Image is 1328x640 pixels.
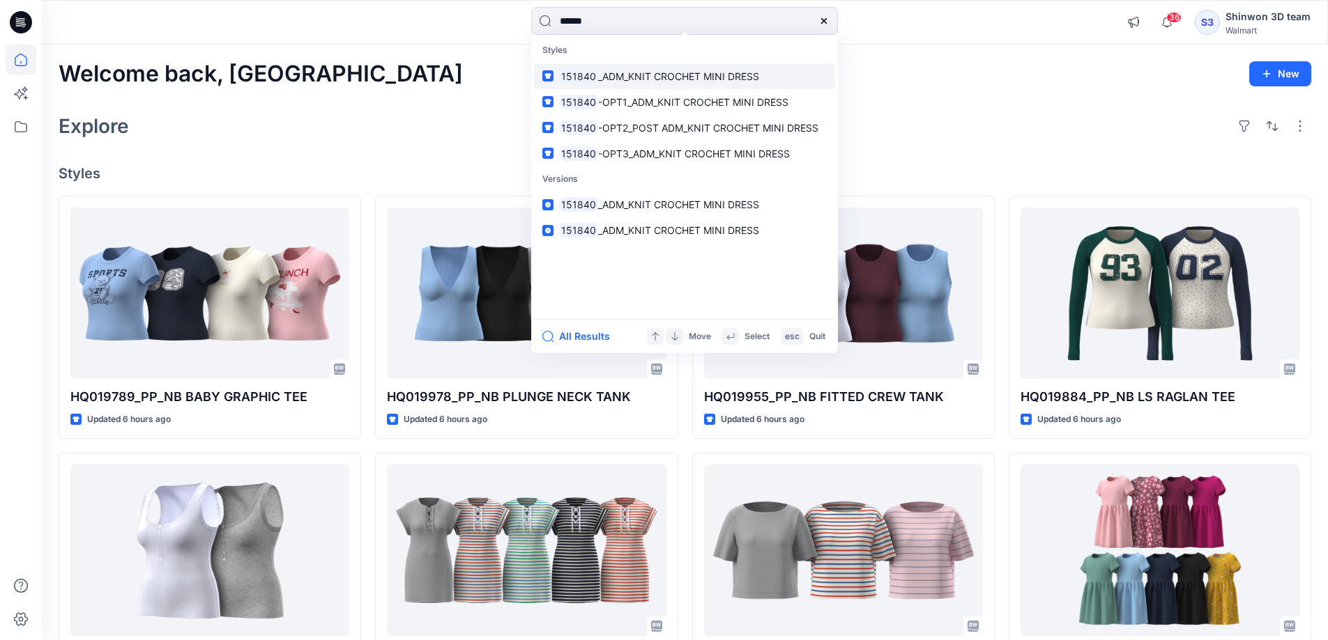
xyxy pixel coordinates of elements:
a: 151840_ADM_KNIT CROCHET MINI DRESS [534,63,835,89]
p: Updated 6 hours ago [1037,412,1121,427]
span: -OPT2_POST ADM_KNIT CROCHET MINI DRESS [598,122,818,134]
a: HQ019884_PP_NB LS RAGLAN TEE [1021,208,1299,380]
a: 151840_ADM_KNIT CROCHET MINI DRESS [534,217,835,243]
p: Updated 6 hours ago [87,412,171,427]
p: HQ019884_PP_NB LS RAGLAN TEE [1021,387,1299,407]
p: HQ019955_PP_NB FITTED CREW TANK [704,387,983,407]
span: _ADM_KNIT CROCHET MINI DRESS [598,198,759,210]
a: HQ019955_PP_NB FITTED CREW TANK [704,208,983,380]
span: -OPT3_ADM_KNIT CROCHET MINI DRESS [598,148,790,159]
button: All Results [542,328,619,345]
mark: 151840 [559,196,598,212]
a: HQ017082_PPFS_TG WN KNIT DRESS [1021,465,1299,637]
h2: Welcome back, [GEOGRAPHIC_DATA] [59,61,463,87]
p: HQ019978_PP_NB PLUNGE NECK TANK [387,387,666,407]
span: -OPT1_ADM_KNIT CROCHET MINI DRESS [598,96,788,108]
mark: 151840 [559,222,598,238]
span: 36 [1166,12,1182,23]
mark: 151840 [559,68,598,84]
p: Move [689,329,711,344]
mark: 151840 [559,94,598,110]
div: Walmart [1226,25,1311,36]
p: Versions [534,166,835,192]
p: esc [785,329,800,344]
mark: 151840 [559,146,598,162]
p: Select [745,329,770,344]
button: New [1249,61,1311,86]
a: FASW009SM26_ADM_LACE UP MINI DRESS [387,465,666,637]
p: HQ019789_PP_NB BABY GRAPHIC TEE [70,387,349,407]
a: 151840-OPT3_ADM_KNIT CROCHET MINI DRESS [534,141,835,166]
p: Styles [534,38,835,63]
div: Shinwon 3D team [1226,8,1311,25]
span: _ADM_KNIT CROCHET MINI DRESS [598,224,759,236]
a: FASW008SM26_ADM_SS BOAT NK TEE [704,465,983,637]
span: _ADM_KNIT CROCHET MINI DRESS [598,70,759,82]
a: 151840-OPT1_ADM_KNIT CROCHET MINI DRESS [534,89,835,115]
mark: 151840 [559,120,598,136]
div: S3 [1195,10,1220,35]
p: Updated 6 hours ago [721,412,804,427]
h4: Styles [59,165,1311,182]
p: Quit [809,329,825,344]
p: Updated 6 hours ago [404,412,487,427]
a: 151840-OPT2_POST ADM_KNIT CROCHET MINI DRESS [534,115,835,141]
a: HQ017339_PP_NB HENLEY TANK [70,465,349,637]
a: 151840_ADM_KNIT CROCHET MINI DRESS [534,192,835,217]
a: HQ019789_PP_NB BABY GRAPHIC TEE [70,208,349,380]
a: HQ019978_PP_NB PLUNGE NECK TANK [387,208,666,380]
h2: Explore [59,115,129,137]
